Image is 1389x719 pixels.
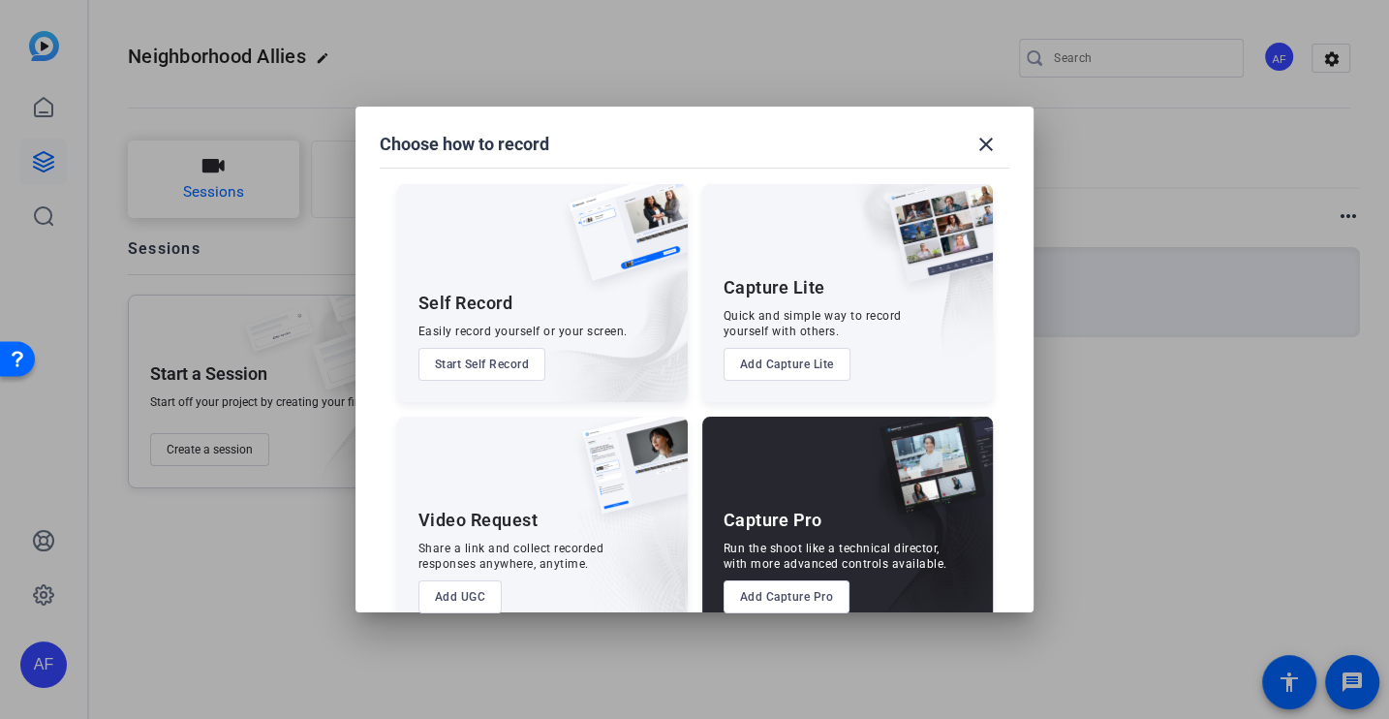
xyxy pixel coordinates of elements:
div: Run the shoot like a technical director, with more advanced controls available. [724,541,947,572]
img: embarkstudio-self-record.png [519,226,688,402]
img: ugc-content.png [568,417,688,534]
button: Add UGC [418,580,503,613]
img: self-record.png [554,184,688,300]
button: Add Capture Lite [724,348,850,381]
div: Capture Pro [724,509,822,532]
img: embarkstudio-ugc-content.png [575,477,688,635]
img: capture-lite.png [873,184,993,302]
img: embarkstudio-capture-pro.png [849,441,993,635]
div: Self Record [418,292,513,315]
div: Quick and simple way to record yourself with others. [724,308,902,339]
button: Add Capture Pro [724,580,850,613]
mat-icon: close [974,133,998,156]
div: Video Request [418,509,539,532]
h1: Choose how to record [380,133,549,156]
div: Share a link and collect recorded responses anywhere, anytime. [418,541,604,572]
div: Easily record yourself or your screen. [418,324,628,339]
img: capture-pro.png [865,417,993,535]
button: Start Self Record [418,348,546,381]
div: Capture Lite [724,276,825,299]
img: embarkstudio-capture-lite.png [819,184,993,378]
